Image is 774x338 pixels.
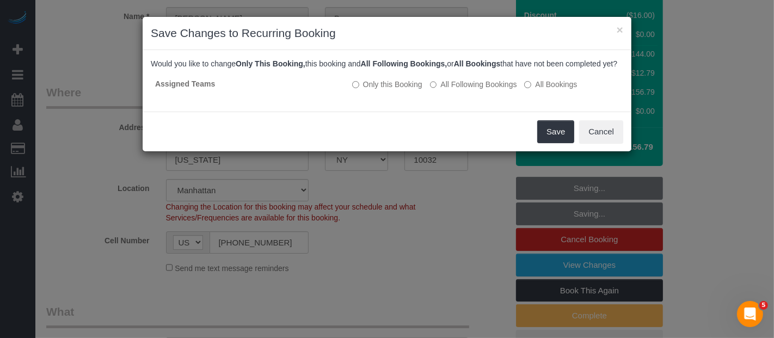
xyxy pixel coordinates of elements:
p: Would you like to change this booking and or that have not been completed yet? [151,58,623,69]
button: Save [537,120,574,143]
b: All Following Bookings, [361,59,447,68]
button: × [617,24,623,35]
label: This and all the bookings after it will be changed. [430,79,517,90]
iframe: Intercom live chat [737,301,763,327]
span: 5 [759,301,768,310]
strong: Assigned Teams [155,79,215,88]
label: All bookings that have not been completed yet will be changed. [524,79,577,90]
b: All Bookings [454,59,501,68]
input: All Bookings [524,81,531,88]
button: Cancel [579,120,623,143]
h3: Save Changes to Recurring Booking [151,25,623,41]
input: All Following Bookings [430,81,437,88]
input: Only this Booking [352,81,359,88]
label: All other bookings in the series will remain the same. [352,79,422,90]
b: Only This Booking, [236,59,305,68]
